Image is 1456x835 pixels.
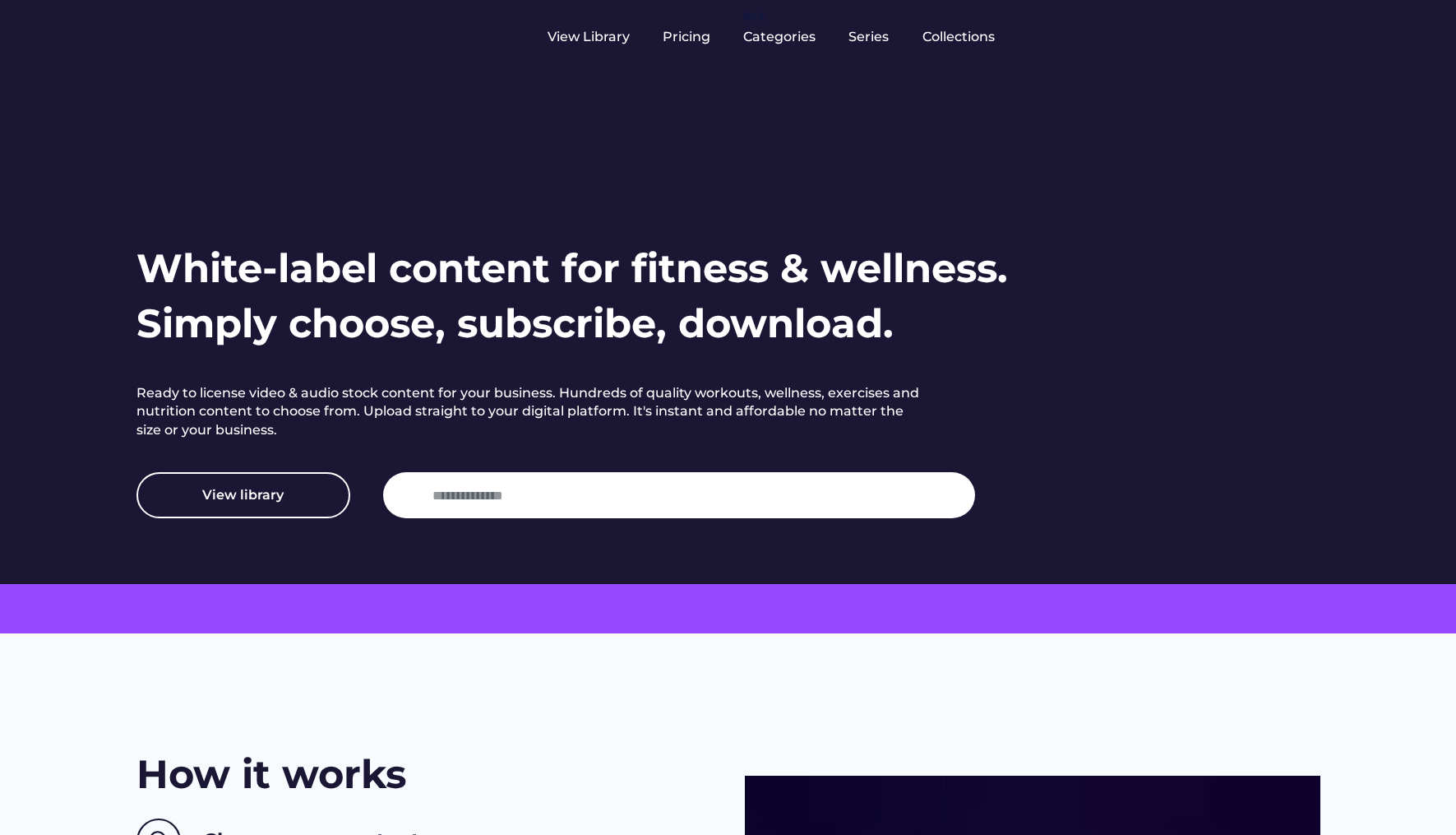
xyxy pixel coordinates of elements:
[1351,27,1370,47] img: yH5BAEAAAAALAAAAAABAAEAAAIBRAA7
[548,28,630,46] div: View Library
[400,485,419,505] img: yH5BAEAAAAALAAAAAABAAEAAAIBRAA7
[1323,27,1343,47] img: yH5BAEAAAAALAAAAAABAAEAAAIBRAA7
[743,8,765,25] div: fvck
[1395,27,1415,47] img: yH5BAEAAAAALAAAAAABAAEAAAIBRAA7
[743,28,816,46] div: Categories
[189,27,209,47] img: yH5BAEAAAAALAAAAAABAAEAAAIBRAA7
[848,28,890,46] div: Series
[922,28,995,46] div: Collections
[33,18,163,52] img: yH5BAEAAAAALAAAAAABAAEAAAIBRAA7
[663,28,710,46] div: Pricing
[136,384,926,439] h2: Ready to license video & audio stock content for your business. Hundreds of quality workouts, wel...
[136,747,406,802] h2: How it works
[136,241,1008,351] h1: White-label content for fitness & wellness. Simply choose, subscribe, download.
[136,472,350,518] button: View library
